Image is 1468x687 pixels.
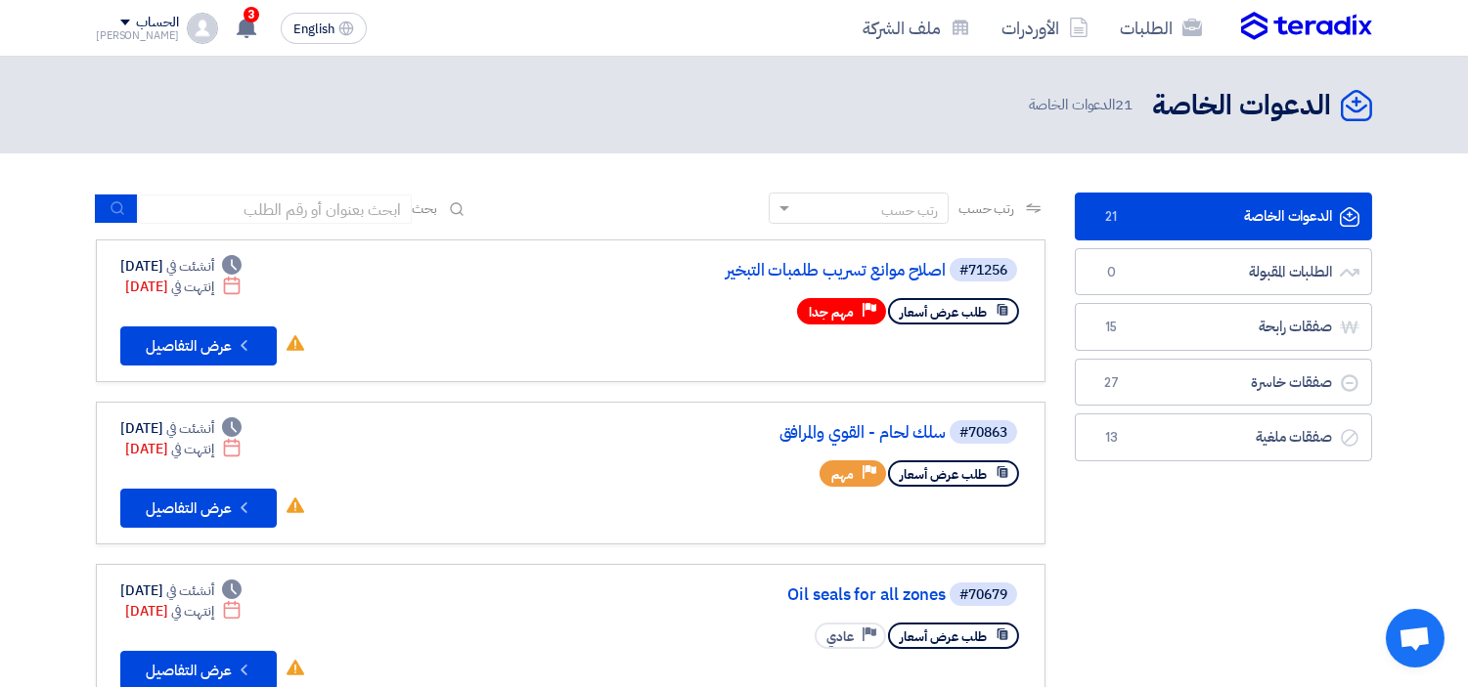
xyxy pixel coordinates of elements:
a: صفقات خاسرة27 [1075,359,1372,407]
div: #71256 [959,264,1007,278]
span: 15 [1099,318,1123,337]
span: أنشئت في [166,418,213,439]
span: طلب عرض أسعار [900,465,987,484]
div: #70679 [959,588,1007,602]
a: ملف الشركة [847,5,986,51]
span: إنتهت في [171,439,213,459]
button: عرض التفاصيل [120,489,277,528]
img: profile_test.png [187,13,218,44]
span: طلب عرض أسعار [900,627,987,646]
a: سلك لحام - القوي والمرافق [555,424,946,442]
span: 27 [1099,373,1123,393]
a: الطلبات [1104,5,1218,51]
a: صفقات رابحة15 [1075,303,1372,351]
button: English [281,13,367,44]
span: إنتهت في [171,277,213,297]
span: الدعوات الخاصة [1029,94,1136,116]
a: الأوردرات [986,5,1104,51]
div: رتب حسب [881,200,938,221]
span: 21 [1099,207,1123,227]
div: الحساب [136,15,178,31]
div: [DATE] [120,256,242,277]
span: 21 [1115,94,1133,115]
div: [DATE] [120,418,242,439]
span: 3 [244,7,259,22]
span: طلب عرض أسعار [900,303,987,322]
span: مهم [831,465,854,484]
a: اصلاح موانع تسريب طلمبات التبخير [555,262,946,279]
span: رتب حسب [958,198,1014,219]
div: [PERSON_NAME] [96,30,179,41]
span: إنتهت في [171,601,213,622]
div: [DATE] [125,277,242,297]
a: صفقات ملغية13 [1075,413,1372,461]
span: أنشئت في [166,256,213,277]
span: 0 [1099,263,1123,282]
img: Teradix logo [1241,12,1372,41]
span: مهم جدا [809,303,854,322]
a: الطلبات المقبولة0 [1075,248,1372,296]
span: English [293,22,334,36]
div: Open chat [1386,609,1445,667]
div: [DATE] [125,439,242,459]
span: 13 [1099,428,1123,448]
div: [DATE] [125,601,242,622]
span: أنشئت في [166,580,213,601]
a: Oil seals for all zones [555,586,946,604]
button: عرض التفاصيل [120,326,277,365]
span: عادي [826,627,854,646]
div: [DATE] [120,580,242,601]
h2: الدعوات الخاصة [1152,87,1331,125]
input: ابحث بعنوان أو رقم الطلب [138,194,412,224]
a: الدعوات الخاصة21 [1075,193,1372,240]
div: #70863 [959,426,1007,440]
span: بحث [412,198,437,219]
